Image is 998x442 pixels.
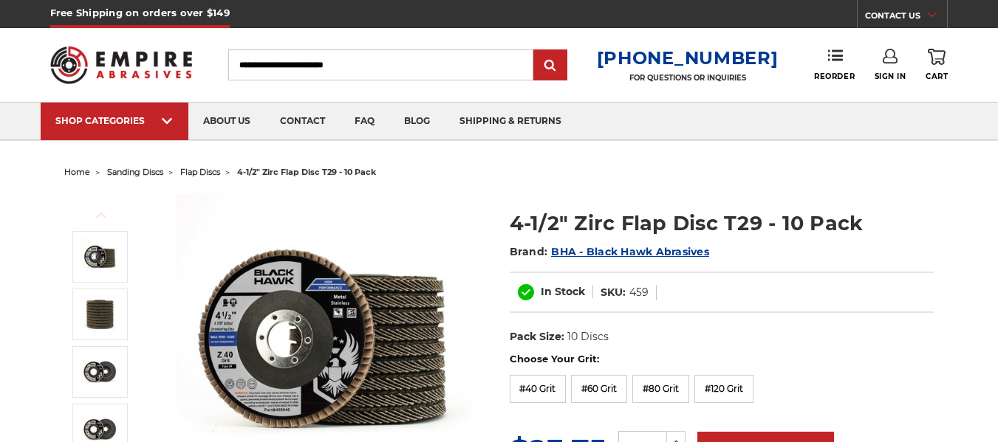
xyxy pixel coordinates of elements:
[629,285,649,300] dd: 459
[510,329,564,345] dt: Pack Size:
[107,167,163,177] a: sanding discs
[50,37,192,92] img: Empire Abrasives
[237,167,376,177] span: 4-1/2" zirc flap disc t29 - 10 pack
[445,103,576,140] a: shipping & returns
[875,72,906,81] span: Sign In
[64,167,90,177] a: home
[81,238,118,275] img: 4.5" Black Hawk Zirconia Flap Disc 10 Pack
[510,245,548,258] span: Brand:
[510,209,934,238] h1: 4-1/2" Zirc Flap Disc T29 - 10 Pack
[551,245,709,258] a: BHA - Black Hawk Abrasives
[81,296,118,333] img: 10 pack of premium black hawk flap discs
[814,49,855,80] a: Reorder
[865,7,947,28] a: CONTACT US
[597,73,779,83] p: FOR QUESTIONS OR INQUIRIES
[389,103,445,140] a: blog
[81,353,118,390] img: 40 grit zirc flap disc
[567,329,609,345] dd: 10 Discs
[601,285,626,300] dt: SKU:
[926,49,948,81] a: Cart
[541,285,585,298] span: In Stock
[340,103,389,140] a: faq
[55,115,174,126] div: SHOP CATEGORIES
[265,103,340,140] a: contact
[83,199,119,231] button: Previous
[597,47,779,69] a: [PHONE_NUMBER]
[536,51,565,80] input: Submit
[188,103,265,140] a: about us
[814,72,855,81] span: Reorder
[510,352,934,367] label: Choose Your Grit:
[926,72,948,81] span: Cart
[180,167,220,177] a: flap discs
